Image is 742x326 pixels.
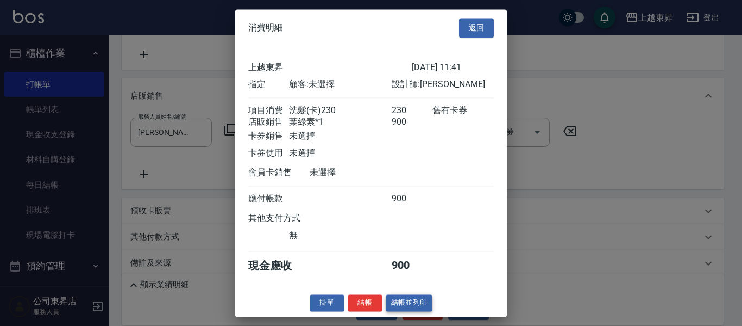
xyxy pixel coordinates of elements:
div: 未選擇 [310,167,412,179]
button: 結帳 [348,294,382,311]
button: 結帳並列印 [386,294,433,311]
div: 葉綠素*1 [289,116,391,128]
div: 洗髮(卡)230 [289,105,391,116]
button: 掛單 [310,294,344,311]
div: 230 [392,105,432,116]
div: 卡券銷售 [248,131,289,142]
div: 900 [392,193,432,205]
div: 舊有卡券 [432,105,494,116]
div: 店販銷售 [248,116,289,128]
div: 無 [289,230,391,241]
div: 應付帳款 [248,193,289,205]
div: 900 [392,116,432,128]
div: 項目消費 [248,105,289,116]
span: 消費明細 [248,22,283,33]
div: 會員卡銷售 [248,167,310,179]
div: [DATE] 11:41 [412,62,494,73]
div: 其他支付方式 [248,213,330,224]
button: 返回 [459,18,494,38]
div: 未選擇 [289,131,391,142]
div: 900 [392,259,432,273]
div: 上越東昇 [248,62,412,73]
div: 設計師: [PERSON_NAME] [392,79,494,90]
div: 卡券使用 [248,147,289,159]
div: 指定 [248,79,289,90]
div: 顧客: 未選擇 [289,79,391,90]
div: 未選擇 [289,147,391,159]
div: 現金應收 [248,259,310,273]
